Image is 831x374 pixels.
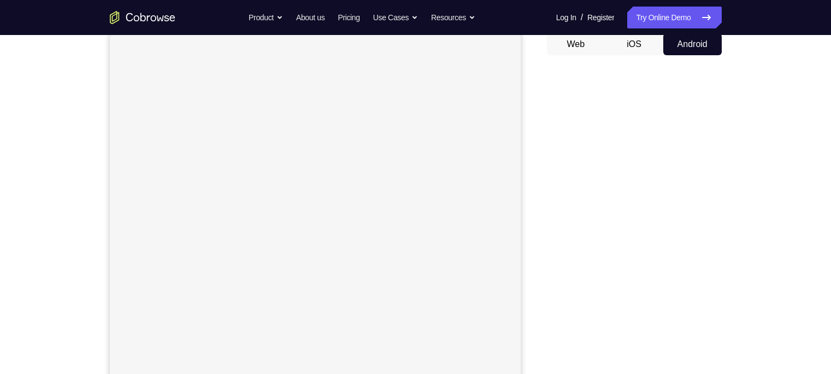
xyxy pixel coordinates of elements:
a: Go to the home page [110,11,175,24]
button: Web [547,33,605,55]
button: Android [663,33,722,55]
a: Log In [556,7,576,28]
a: Pricing [338,7,359,28]
button: Use Cases [373,7,418,28]
span: / [581,11,583,24]
button: Product [249,7,283,28]
a: Try Online Demo [627,7,721,28]
button: iOS [605,33,663,55]
a: Register [587,7,614,28]
a: About us [296,7,325,28]
button: Resources [431,7,475,28]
